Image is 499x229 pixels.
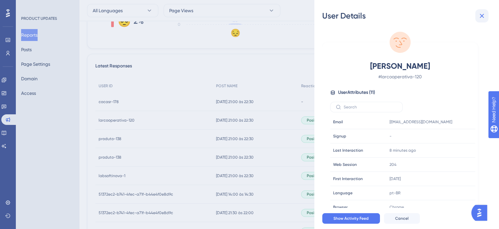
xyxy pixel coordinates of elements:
[390,148,416,153] time: 8 minutes ago
[390,205,404,210] span: Chrome
[384,213,420,224] button: Cancel
[390,119,452,125] span: [EMAIL_ADDRESS][DOMAIN_NAME]
[333,176,363,181] span: First Interaction
[333,134,346,139] span: Signup
[390,190,400,196] span: pt-BR
[471,203,491,223] iframe: UserGuiding AI Assistant Launcher
[390,134,391,139] span: -
[333,148,363,153] span: Last Interaction
[333,119,343,125] span: Email
[322,213,380,224] button: Show Activity Feed
[322,11,491,21] div: User Details
[333,162,357,167] span: Web Session
[338,89,375,96] span: User Attributes ( 11 )
[16,2,41,10] span: Need Help?
[390,162,396,167] span: 204
[395,216,409,221] span: Cancel
[342,73,458,81] span: # larcooperativa-120
[390,176,401,181] time: [DATE]
[333,205,348,210] span: Browser
[333,190,353,196] span: Language
[342,61,458,71] span: [PERSON_NAME]
[333,216,369,221] span: Show Activity Feed
[344,105,397,109] input: Search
